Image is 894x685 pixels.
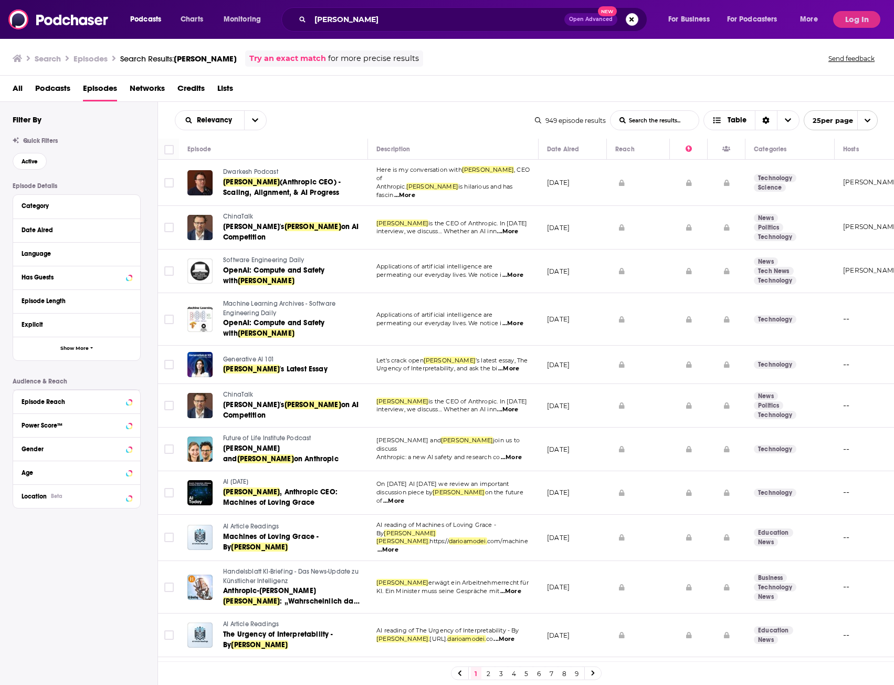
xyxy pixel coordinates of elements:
[800,12,818,27] span: More
[22,294,132,307] button: Episode Length
[13,378,141,385] p: Audience & Reach
[223,400,360,421] a: [PERSON_NAME]'s[PERSON_NAME]on AI Competition
[433,489,485,496] span: [PERSON_NAME]
[22,422,123,429] div: Power Score™
[223,487,338,507] span: , Anthropic CEO: Machines of Loving Grace
[22,247,132,260] button: Language
[244,111,266,130] button: open menu
[376,489,433,496] span: discussion piece by
[174,11,209,28] a: Charts
[668,12,710,27] span: For Business
[547,360,570,369] p: [DATE]
[22,469,123,476] div: Age
[231,543,288,552] span: [PERSON_NAME]
[238,329,295,338] span: [PERSON_NAME]
[22,418,132,431] button: Power Score™
[424,357,476,364] span: [PERSON_NAME]
[547,533,570,542] p: [DATE]
[487,537,528,545] span: com/machine
[223,487,360,508] a: [PERSON_NAME], Anthropic CEO: Machines of Loving Grace
[754,538,778,546] a: News
[376,365,497,372] span: Urgency of Interpretability, and ask the bi
[376,480,509,487] span: On [DATE] AI [DATE] we review an important
[223,630,333,649] span: The Urgency of Interpretability - By
[720,11,793,28] button: open menu
[493,635,514,644] span: ...More
[559,667,570,680] a: 8
[216,11,275,28] button: open menu
[120,54,237,64] div: Search Results:
[376,406,497,413] span: interview, we discuss… Whether an AI inn
[547,488,570,497] p: [DATE]
[569,17,613,22] span: Open Advanced
[564,13,617,26] button: Open AdvancedNew
[237,454,294,463] span: [PERSON_NAME]
[223,318,360,339] a: OpenAI: Compute and Safety with[PERSON_NAME]
[754,276,796,285] a: Technology
[35,54,61,64] h3: Search
[428,220,527,227] span: is the CEO of Anthropic. In [DATE]
[223,586,360,607] a: Anthropic-[PERSON_NAME][PERSON_NAME]: „Wahrscheinlich das Verrückteste, was ich bisher gesagt habe“
[223,178,280,186] span: [PERSON_NAME]
[164,401,174,410] span: Toggle select row
[703,110,800,130] button: Choose View
[217,80,233,101] a: Lists
[223,478,249,485] span: AI [DATE]
[238,276,295,285] span: [PERSON_NAME]
[476,357,528,364] span: ’s latest essay, The
[661,11,723,28] button: open menu
[120,54,237,64] a: Search Results:[PERSON_NAME]
[547,583,570,591] p: [DATE]
[376,183,512,199] span: is hilarious and has fascin
[754,574,787,582] a: Business
[8,9,109,29] img: Podchaser - Follow, Share and Rate Podcasts
[384,530,436,537] span: [PERSON_NAME]
[509,667,519,680] a: 4
[376,587,499,595] span: KI. Ein Minister muss seine Gespräche mit
[231,640,288,649] span: [PERSON_NAME]
[754,183,786,192] a: Science
[22,489,132,502] button: LocationBeta
[376,271,501,278] span: permeating our everyday lives. We notice i
[496,667,507,680] a: 3
[376,166,462,173] span: Here is my conversation with
[754,392,778,400] a: News
[223,265,360,286] a: OpenAI: Compute and Safety with[PERSON_NAME]
[483,667,494,680] a: 2
[547,315,570,324] p: [DATE]
[223,586,316,595] span: Anthropic-[PERSON_NAME]
[60,346,89,351] span: Show More
[502,319,523,328] span: ...More
[22,250,125,257] div: Language
[22,442,132,455] button: Gender
[428,579,528,586] span: erwägt ein Arbeitnehmerrecht für
[22,226,125,234] div: Date Aired
[23,137,58,144] span: Quick Filters
[722,143,730,155] div: Has Guest
[175,110,267,130] h2: Choose List sort
[833,11,880,28] button: Log In
[223,532,319,552] span: Machines of Loving Grace - By
[164,630,174,640] span: Toggle select row
[547,178,570,187] p: [DATE]
[547,401,570,410] p: [DATE]
[728,117,746,124] span: Table
[197,117,236,124] span: Relevancy
[249,53,326,65] a: Try an exact match
[754,583,796,591] a: Technology
[223,532,360,553] a: Machines of Loving Grace - By[PERSON_NAME]
[22,274,123,281] div: Has Guests
[223,522,360,532] a: AI Article Readings
[13,182,141,190] p: Episode Details
[376,398,428,405] span: [PERSON_NAME]
[754,214,778,222] a: News
[51,493,62,500] div: Beta
[177,80,205,101] a: Credits
[22,318,132,331] button: Explicit
[223,318,324,338] span: OpenAI: Compute and Safety with
[223,523,279,530] span: AI Article Readings
[13,337,140,360] button: Show More
[130,80,165,101] a: Networks
[22,297,125,305] div: Episode Length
